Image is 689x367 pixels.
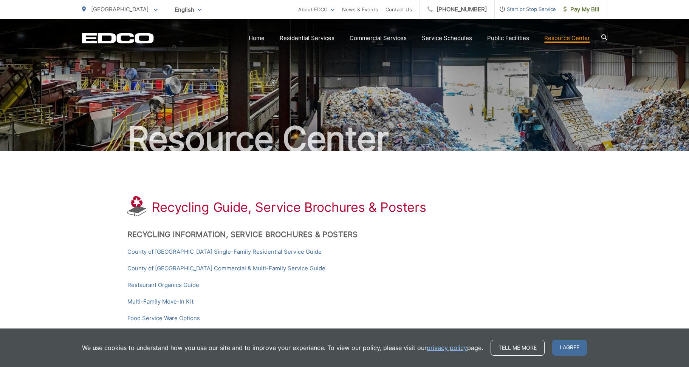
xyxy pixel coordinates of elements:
p: We use cookies to understand how you use our site and to improve your experience. To view our pol... [82,343,483,352]
a: EDCD logo. Return to the homepage. [82,33,154,43]
a: Residential Services [280,34,334,43]
a: Resource Center [544,34,590,43]
span: [GEOGRAPHIC_DATA] [91,6,149,13]
h2: Recycling Information, Service Brochures & Posters [127,230,562,239]
a: County of [GEOGRAPHIC_DATA] Commercial & Multi-Family Service Guide [127,264,325,273]
a: Food Service Ware Options [127,314,200,323]
a: County of [GEOGRAPHIC_DATA] Single-Family Residential Service Guide [127,247,322,256]
a: Public Facilities [487,34,529,43]
a: About EDCO [298,5,334,14]
span: English [169,3,207,16]
a: Commercial Services [350,34,407,43]
a: Multi-Family Move-In Kit [127,297,194,306]
span: Pay My Bill [564,5,599,14]
a: Contact Us [386,5,412,14]
a: News & Events [342,5,378,14]
a: Home [249,34,265,43]
h2: Resource Center [82,120,607,158]
span: I agree [552,340,587,356]
a: Restaurant Organics Guide [127,281,199,290]
a: privacy policy [427,343,467,352]
a: Service Schedules [422,34,472,43]
a: Tell me more [491,340,545,356]
h1: Recycling Guide, Service Brochures & Posters [152,200,426,215]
